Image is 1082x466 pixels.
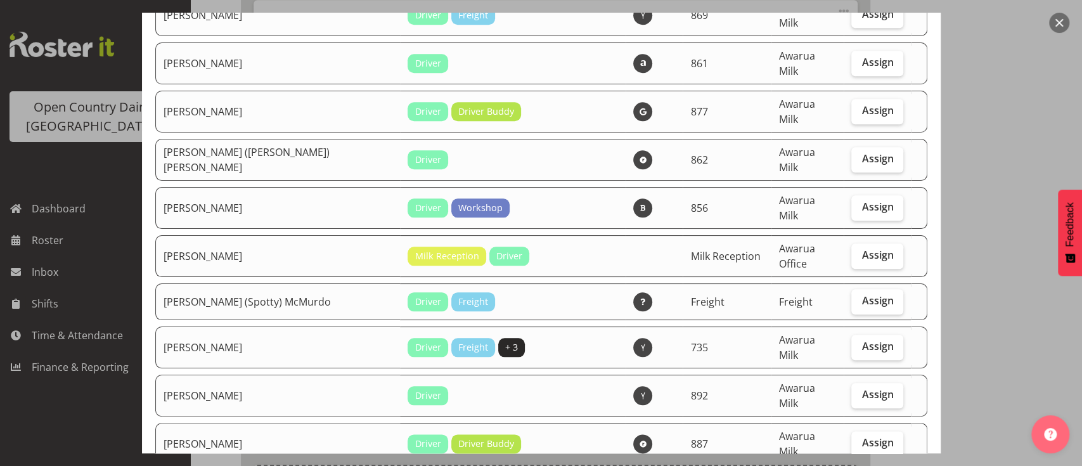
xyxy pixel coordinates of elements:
[1044,428,1057,441] img: help-xxl-2.png
[779,333,815,362] span: Awarua Milk
[1058,190,1082,276] button: Feedback - Show survey
[861,340,893,353] span: Assign
[690,295,724,309] span: Freight
[690,105,707,119] span: 877
[861,8,893,20] span: Assign
[861,388,893,401] span: Assign
[458,437,514,451] span: Driver Buddy
[861,56,893,68] span: Assign
[861,152,893,165] span: Assign
[155,327,401,368] td: [PERSON_NAME]
[690,437,707,451] span: 887
[505,340,518,354] span: + 3
[155,187,401,229] td: [PERSON_NAME]
[779,97,815,126] span: Awarua Milk
[861,294,893,307] span: Assign
[861,249,893,261] span: Assign
[779,242,815,271] span: Awarua Office
[496,249,522,263] span: Driver
[415,8,441,22] span: Driver
[415,105,441,119] span: Driver
[415,249,479,263] span: Milk Reception
[690,201,707,215] span: 856
[415,153,441,167] span: Driver
[779,1,815,30] span: Awarua Milk
[155,235,401,277] td: [PERSON_NAME]
[690,8,707,22] span: 869
[779,145,815,174] span: Awarua Milk
[458,105,514,119] span: Driver Buddy
[458,295,488,309] span: Freight
[458,201,503,215] span: Workshop
[779,381,815,410] span: Awarua Milk
[415,389,441,403] span: Driver
[415,437,441,451] span: Driver
[155,91,401,133] td: [PERSON_NAME]
[690,389,707,403] span: 892
[155,283,401,320] td: [PERSON_NAME] (Spotty) McMurdo
[155,42,401,84] td: [PERSON_NAME]
[415,201,441,215] span: Driver
[415,56,441,70] span: Driver
[779,295,813,309] span: Freight
[1064,202,1076,247] span: Feedback
[690,153,707,167] span: 862
[779,49,815,78] span: Awarua Milk
[155,375,401,417] td: [PERSON_NAME]
[690,249,760,263] span: Milk Reception
[155,139,401,181] td: [PERSON_NAME] ([PERSON_NAME]) [PERSON_NAME]
[779,193,815,223] span: Awarua Milk
[690,56,707,70] span: 861
[861,436,893,449] span: Assign
[779,429,815,458] span: Awarua Milk
[861,200,893,213] span: Assign
[690,340,707,354] span: 735
[155,423,401,465] td: [PERSON_NAME]
[415,295,441,309] span: Driver
[458,8,488,22] span: Freight
[861,104,893,117] span: Assign
[458,340,488,354] span: Freight
[415,340,441,354] span: Driver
